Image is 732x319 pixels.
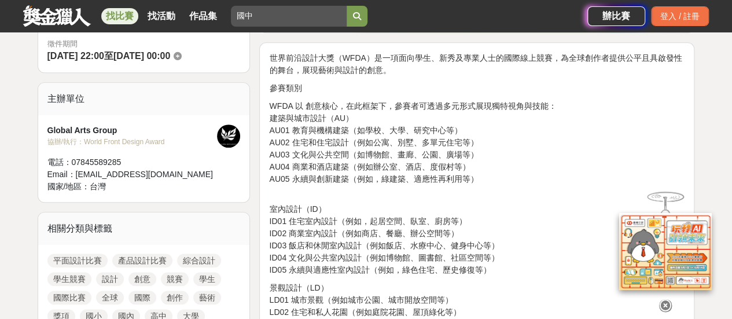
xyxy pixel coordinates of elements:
p: 世界前沿設計大獎（WFDA）是一項面向學生、新秀及專業人士的國際線上競賽，為全球創作者提供公平且具啟發性的舞台，展現藝術與設計的創意。 [269,52,685,76]
div: 協辦/執行： World Front Design Award [47,137,218,147]
a: 國際比賽 [47,291,91,305]
div: 主辦單位 [38,83,250,115]
a: 找活動 [143,8,180,24]
div: 相關分類與標籤 [38,212,250,245]
span: 台灣 [90,182,106,191]
span: [DATE] 00:00 [113,51,170,61]
span: [DATE] 22:00 [47,51,104,61]
a: 藝術 [193,291,221,305]
a: 平面設計比賽 [47,254,108,267]
div: Email： [EMAIL_ADDRESS][DOMAIN_NAME] [47,168,218,181]
p: 室內設計（ID） ID01 住宅室內設計（例如，起居空間、臥室、廚房等） ID02 商業室內設計（例如商店、餐廳、辦公空間等） ID03 飯店和休閒室內設計（例如飯店、水療中心、健身中心等） I... [269,191,685,276]
div: Global Arts Group [47,124,218,137]
a: 找比賽 [101,8,138,24]
a: 全球 [96,291,124,305]
span: 至 [104,51,113,61]
a: 設計 [96,272,124,286]
a: 綜合設計 [177,254,221,267]
a: 學生 [193,272,221,286]
p: WFDA 以 創意核心，在此框架下，參賽者可透過多元形式展現獨特視角與技能： 建築與城市設計（AU） AU01 教育與機構建築（如學校、大學、研究中心等） AU02 住宅和住宅設計（例如公寓、別... [269,100,685,185]
input: 總獎金40萬元 全球自行車設計比賽 [231,6,347,27]
div: 電話： 07845589285 [47,156,218,168]
p: 參賽類別 [269,82,685,94]
a: 產品設計比賽 [112,254,172,267]
a: 國際 [128,291,156,305]
div: 登入 / 註冊 [651,6,709,26]
a: 競賽 [161,272,189,286]
span: 國家/地區： [47,182,90,191]
img: d2146d9a-e6f6-4337-9592-8cefde37ba6b.png [619,213,712,290]
a: 學生競賽 [47,272,91,286]
a: 作品集 [185,8,222,24]
a: 創意 [128,272,156,286]
a: 辦比賽 [587,6,645,26]
a: 創作 [161,291,189,305]
span: 徵件期間 [47,39,78,48]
